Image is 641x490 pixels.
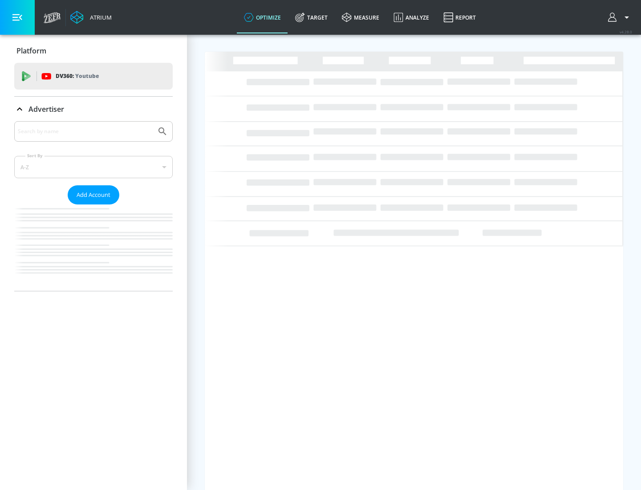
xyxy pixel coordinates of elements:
div: Platform [14,38,173,63]
a: Report [436,1,483,33]
div: Advertiser [14,121,173,291]
div: Advertiser [14,97,173,122]
label: Sort By [25,153,45,159]
div: A-Z [14,156,173,178]
a: Analyze [386,1,436,33]
p: Platform [16,46,46,56]
nav: list of Advertiser [14,204,173,291]
span: v 4.28.0 [620,29,632,34]
button: Add Account [68,185,119,204]
a: optimize [237,1,288,33]
p: Youtube [75,71,99,81]
a: Target [288,1,335,33]
a: Atrium [70,11,112,24]
span: Add Account [77,190,110,200]
a: measure [335,1,386,33]
div: DV360: Youtube [14,63,173,90]
p: Advertiser [28,104,64,114]
p: DV360: [56,71,99,81]
input: Search by name [18,126,153,137]
div: Atrium [86,13,112,21]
